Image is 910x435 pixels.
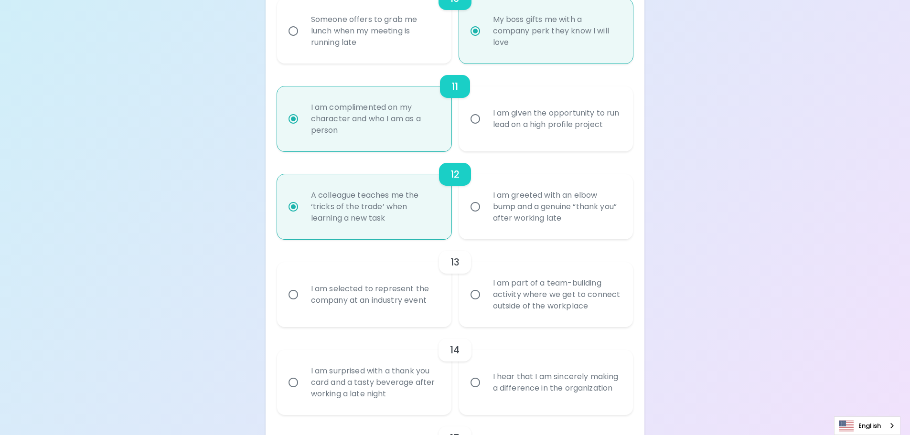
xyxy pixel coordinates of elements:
[834,416,900,435] aside: Language selected: English
[485,96,628,142] div: I am given the opportunity to run lead on a high profile project
[485,178,628,235] div: I am greeted with an elbow bump and a genuine “thank you” after working late
[303,354,446,411] div: I am surprised with a thank you card and a tasty beverage after working a late night
[277,239,633,327] div: choice-group-check
[277,151,633,239] div: choice-group-check
[834,416,900,435] div: Language
[451,79,458,94] h6: 11
[835,417,900,435] a: English
[303,2,446,60] div: Someone offers to grab me lunch when my meeting is running late
[450,167,460,182] h6: 12
[450,255,460,270] h6: 13
[303,272,446,318] div: I am selected to represent the company at an industry event
[303,90,446,148] div: I am complimented on my character and who I am as a person
[485,2,628,60] div: My boss gifts me with a company perk they know I will love
[277,327,633,415] div: choice-group-check
[485,266,628,323] div: I am part of a team-building activity where we get to connect outside of the workplace
[450,342,460,358] h6: 14
[277,64,633,151] div: choice-group-check
[303,178,446,235] div: A colleague teaches me the ‘tricks of the trade’ when learning a new task
[485,360,628,405] div: I hear that I am sincerely making a difference in the organization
